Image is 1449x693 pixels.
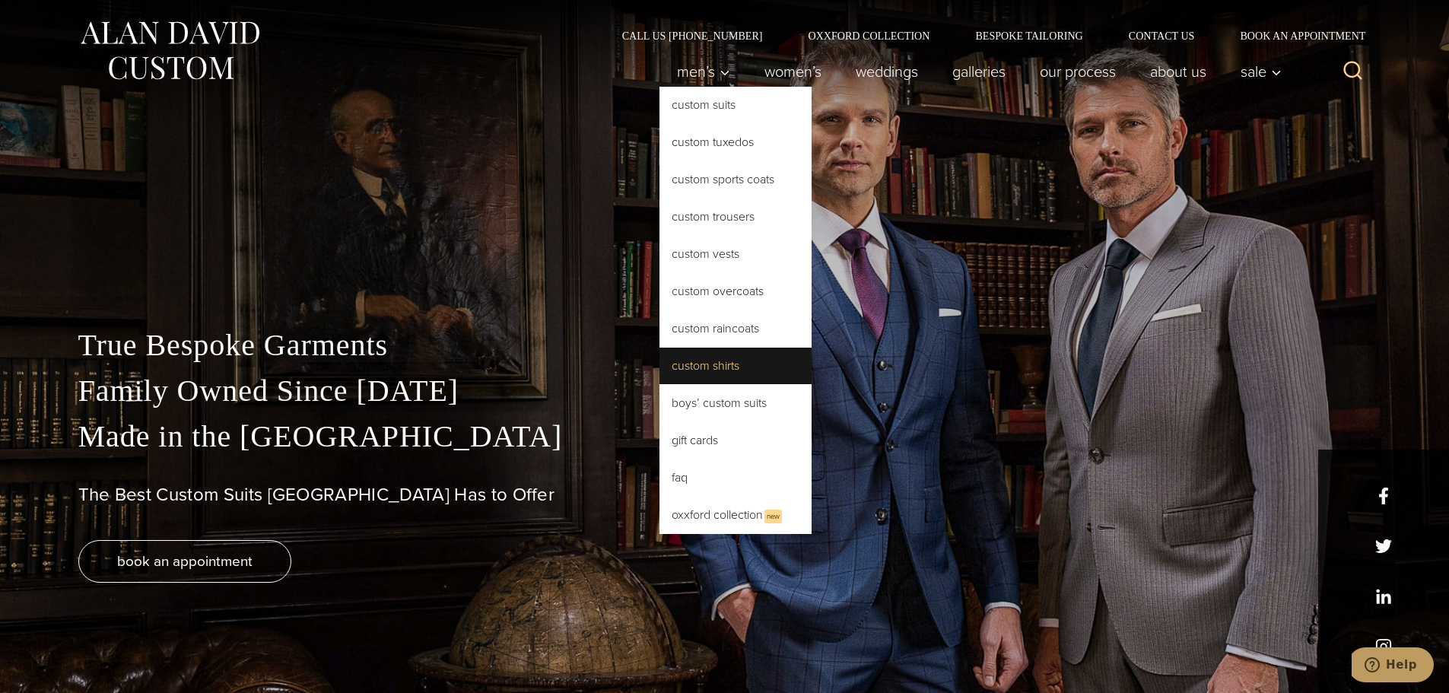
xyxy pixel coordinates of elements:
[659,199,812,235] a: Custom Trousers
[659,87,812,123] a: Custom Suits
[659,497,812,534] a: Oxxford CollectionNew
[78,17,261,84] img: Alan David Custom
[1217,30,1371,41] a: Book an Appointment
[1335,53,1371,90] button: View Search Form
[747,56,838,87] a: Women’s
[599,30,786,41] a: Call Us [PHONE_NUMBER]
[785,30,952,41] a: Oxxford Collection
[117,550,253,572] span: book an appointment
[659,310,812,347] a: Custom Raincoats
[78,540,291,583] a: book an appointment
[659,273,812,310] a: Custom Overcoats
[659,385,812,421] a: Boys’ Custom Suits
[659,422,812,459] a: Gift Cards
[659,236,812,272] a: Custom Vests
[1352,647,1434,685] iframe: Opens a widget where you can chat to one of our agents
[599,30,1371,41] nav: Secondary Navigation
[659,161,812,198] a: Custom Sports Coats
[78,484,1371,506] h1: The Best Custom Suits [GEOGRAPHIC_DATA] Has to Offer
[838,56,935,87] a: weddings
[659,459,812,496] a: FAQ
[1022,56,1133,87] a: Our Process
[659,56,1289,87] nav: Primary Navigation
[1106,30,1218,41] a: Contact Us
[659,348,812,384] a: Custom Shirts
[659,56,747,87] button: Men’s sub menu toggle
[659,124,812,161] a: Custom Tuxedos
[1223,56,1289,87] button: Sale sub menu toggle
[1133,56,1223,87] a: About Us
[78,323,1371,459] p: True Bespoke Garments Family Owned Since [DATE] Made in the [GEOGRAPHIC_DATA]
[952,30,1105,41] a: Bespoke Tailoring
[935,56,1022,87] a: Galleries
[764,510,782,523] span: New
